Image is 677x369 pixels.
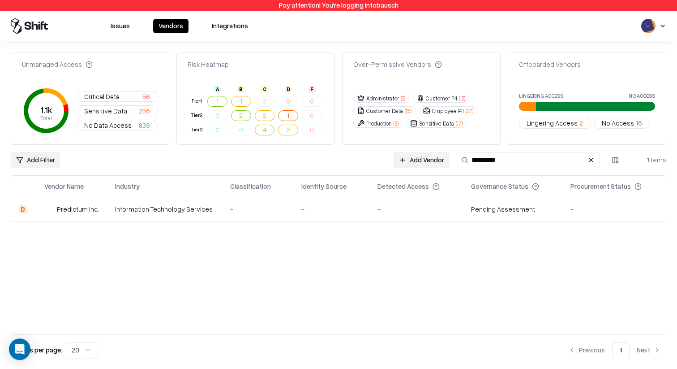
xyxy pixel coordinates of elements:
[231,110,251,121] button: 2
[301,182,347,191] div: Identity Source
[527,118,578,128] span: Lingering Access
[309,86,316,93] div: F
[189,126,204,134] div: Tier 3
[206,19,253,33] button: Integrations
[40,115,52,122] tspan: Total
[207,96,227,107] button: 1
[594,118,650,129] button: No Access16
[231,96,251,107] button: 1
[401,95,405,102] span: ( 9 )
[459,95,465,102] span: ( 12 )
[189,112,204,119] div: Tier 2
[413,94,469,103] button: Customer PII(12)
[394,152,450,168] a: Add Vendor
[419,106,477,115] button: Employee PII(27)
[394,120,398,127] span: ( 3 )
[261,86,268,93] div: C
[115,204,216,214] div: Information Technology Services
[115,182,140,191] div: Industry
[84,106,127,116] span: Sensitive Data
[636,118,642,128] span: 16
[602,118,634,128] span: No Access
[189,97,204,105] div: Tier 1
[471,182,528,191] div: Governance Status
[255,110,275,121] button: 2
[214,86,221,93] div: A
[18,205,27,214] div: D
[139,106,150,116] span: 256
[570,182,631,191] div: Procurement Status
[9,339,30,360] div: Open Intercom Messenger
[139,121,150,130] span: 839
[22,60,93,69] div: Unmanaged Access
[105,19,135,33] button: Issues
[40,105,52,115] tspan: 1.1k
[77,91,158,102] button: Critical Data56
[377,182,429,191] div: Detected Access
[237,86,244,93] div: B
[44,205,53,214] img: Predictum Inc.
[519,118,591,129] button: Lingering Access2
[57,204,99,214] div: Predictum Inc.
[77,105,158,116] button: Sensitive Data256
[142,92,150,101] span: 56
[301,204,363,214] div: -
[519,93,563,98] label: Lingering Access
[278,110,298,121] button: 1
[629,93,655,98] label: No Access
[278,125,298,135] button: 2
[570,204,659,214] div: -
[471,204,535,214] div: Pending Assessment
[466,107,473,115] span: ( 27 )
[44,182,84,191] div: Vendor Name
[153,19,189,33] button: Vendors
[377,204,457,214] div: -
[84,92,120,101] span: Critical Data
[353,94,409,103] button: Administrator(9)
[353,119,403,128] button: Production(3)
[405,107,411,115] span: ( 15 )
[188,60,229,69] div: Risk Heatmap
[11,345,62,355] p: Results per page:
[406,119,467,128] button: Sensitive Data(17)
[612,342,630,358] button: 1
[84,121,132,130] span: No Data Access
[77,120,158,130] button: No Data Access839
[353,60,442,69] div: Over-Permissive Vendors
[255,125,275,135] button: 4
[230,182,271,191] div: Classification
[456,120,463,127] span: ( 17 )
[230,204,287,214] div: -
[285,86,292,93] div: D
[11,152,60,168] button: Add Filter
[630,155,666,165] div: 1 items
[563,342,666,358] nav: pagination
[579,118,583,128] span: 2
[353,106,416,115] button: Customer Data(15)
[519,60,581,69] div: Offboarded Vendors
